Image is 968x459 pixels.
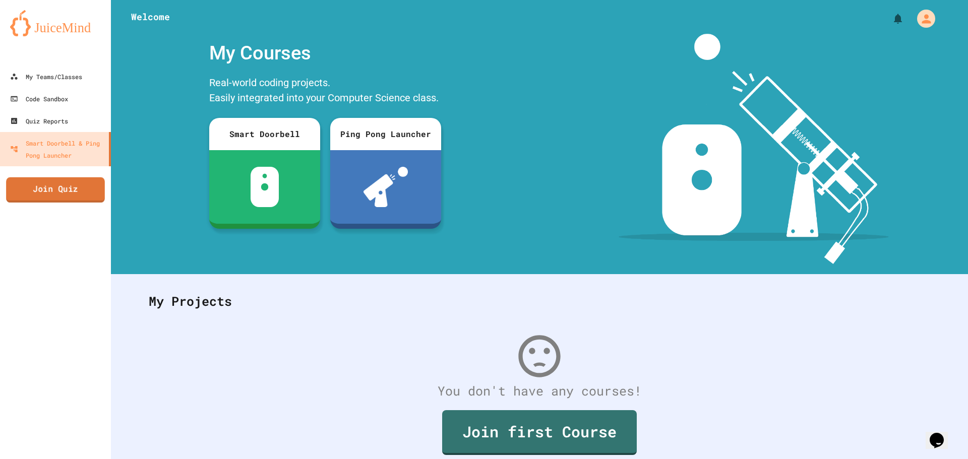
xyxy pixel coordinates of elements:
[926,419,958,449] iframe: chat widget
[10,115,68,127] div: Quiz Reports
[330,118,441,150] div: Ping Pong Launcher
[10,10,101,36] img: logo-orange.svg
[204,34,446,73] div: My Courses
[6,177,105,203] a: Join Quiz
[139,282,940,321] div: My Projects
[10,137,105,161] div: Smart Doorbell & Ping Pong Launcher
[364,167,408,207] img: ppl-with-ball.png
[442,410,637,455] a: Join first Course
[139,381,940,401] div: You don't have any courses!
[204,73,446,110] div: Real-world coding projects. Easily integrated into your Computer Science class.
[209,118,320,150] div: Smart Doorbell
[873,10,906,27] div: My Notifications
[251,167,279,207] img: sdb-white.svg
[906,7,938,30] div: My Account
[10,93,68,105] div: Code Sandbox
[10,71,82,83] div: My Teams/Classes
[619,34,889,264] img: banner-image-my-projects.png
